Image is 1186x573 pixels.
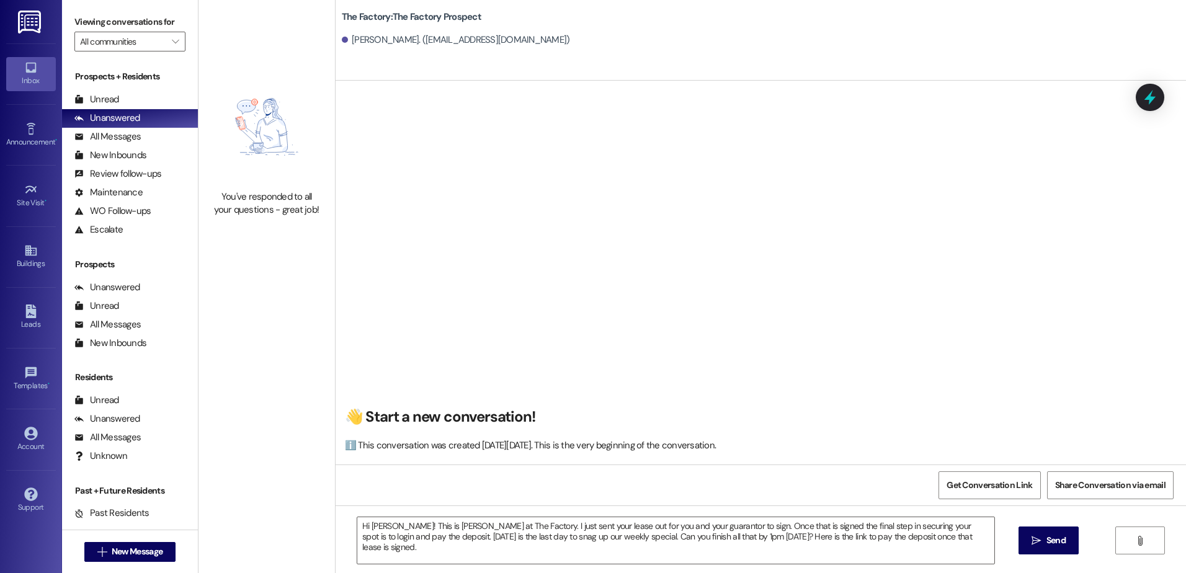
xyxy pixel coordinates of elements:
[1032,536,1041,546] i: 
[357,517,994,564] textarea: Hi [PERSON_NAME]! This is [PERSON_NAME] at The Factory. I just sent your lease out for you and yo...
[74,223,123,236] div: Escalate
[939,471,1040,499] button: Get Conversation Link
[74,112,140,125] div: Unanswered
[6,484,56,517] a: Support
[6,362,56,396] a: Templates •
[6,423,56,456] a: Account
[18,11,43,33] img: ResiDesk Logo
[62,70,198,83] div: Prospects + Residents
[97,547,107,557] i: 
[74,337,146,350] div: New Inbounds
[1047,471,1174,499] button: Share Conversation via email
[74,431,141,444] div: All Messages
[1019,526,1079,554] button: Send
[45,197,47,205] span: •
[74,205,151,218] div: WO Follow-ups
[1135,536,1144,546] i: 
[74,318,141,331] div: All Messages
[74,149,146,162] div: New Inbounds
[6,57,56,91] a: Inbox
[947,479,1032,492] span: Get Conversation Link
[74,450,127,463] div: Unknown
[342,11,481,24] b: The Factory: The Factory Prospect
[74,394,119,407] div: Unread
[212,190,321,217] div: You've responded to all your questions - great job!
[74,186,143,199] div: Maintenance
[6,240,56,273] a: Buildings
[62,484,198,497] div: Past + Future Residents
[74,12,185,32] label: Viewing conversations for
[48,380,50,388] span: •
[6,179,56,213] a: Site Visit •
[112,545,163,558] span: New Message
[55,136,57,144] span: •
[172,37,179,47] i: 
[345,407,1170,427] h2: 👋 Start a new conversation!
[342,33,570,47] div: [PERSON_NAME]. ([EMAIL_ADDRESS][DOMAIN_NAME])
[345,439,1170,452] div: ℹ️ This conversation was created [DATE][DATE]. This is the very beginning of the conversation.
[62,371,198,384] div: Residents
[74,300,119,313] div: Unread
[212,69,321,184] img: empty-state
[74,281,140,294] div: Unanswered
[74,167,161,180] div: Review follow-ups
[1046,534,1066,547] span: Send
[62,258,198,271] div: Prospects
[74,130,141,143] div: All Messages
[74,507,149,520] div: Past Residents
[6,301,56,334] a: Leads
[74,412,140,425] div: Unanswered
[80,32,166,51] input: All communities
[84,542,176,562] button: New Message
[74,93,119,106] div: Unread
[1055,479,1166,492] span: Share Conversation via email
